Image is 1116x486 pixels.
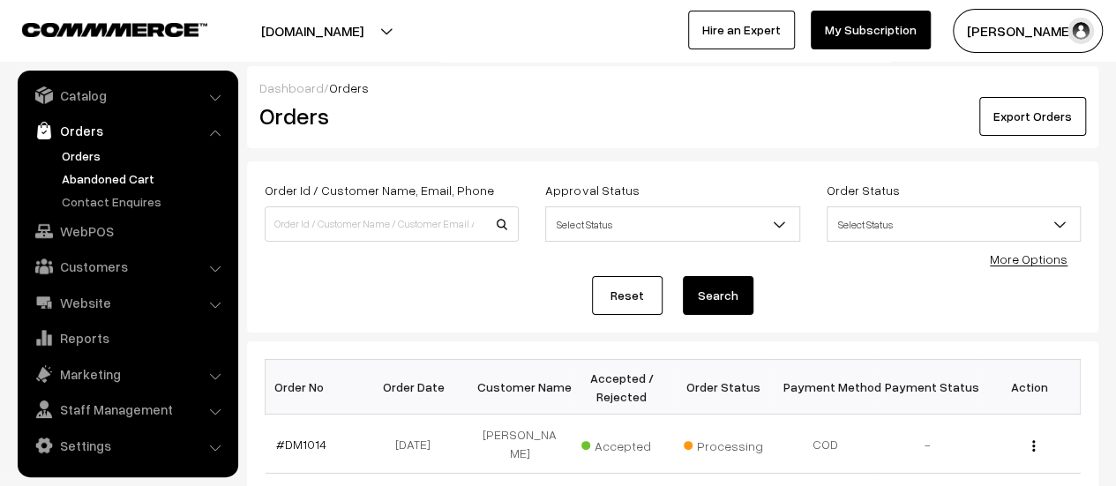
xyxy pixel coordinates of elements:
[57,192,232,211] a: Contact Enquires
[592,276,663,315] a: Reset
[22,322,232,354] a: Reports
[22,115,232,146] a: Orders
[276,437,326,452] a: #DM1014
[367,415,469,474] td: [DATE]
[978,360,1081,415] th: Action
[1067,18,1094,44] img: user
[877,360,979,415] th: Payment Status
[775,415,877,474] td: COD
[828,209,1080,240] span: Select Status
[684,432,772,455] span: Processing
[545,181,639,199] label: Approval Status
[266,360,368,415] th: Order No
[259,79,1086,97] div: /
[329,80,369,95] span: Orders
[259,80,324,95] a: Dashboard
[546,209,798,240] span: Select Status
[22,287,232,318] a: Website
[683,276,753,315] button: Search
[22,215,232,247] a: WebPOS
[469,360,572,415] th: Customer Name
[22,79,232,111] a: Catalog
[22,23,207,36] img: COMMMERCE
[57,169,232,188] a: Abandoned Cart
[581,432,670,455] span: Accepted
[367,360,469,415] th: Order Date
[1032,440,1035,452] img: Menu
[979,97,1086,136] button: Export Orders
[827,206,1081,242] span: Select Status
[688,11,795,49] a: Hire an Expert
[22,430,232,461] a: Settings
[811,11,931,49] a: My Subscription
[259,102,517,130] h2: Orders
[57,146,232,165] a: Orders
[571,360,673,415] th: Accepted / Rejected
[22,393,232,425] a: Staff Management
[827,181,900,199] label: Order Status
[22,18,176,39] a: COMMMERCE
[673,360,775,415] th: Order Status
[22,250,232,282] a: Customers
[775,360,877,415] th: Payment Method
[877,415,979,474] td: -
[545,206,799,242] span: Select Status
[265,206,519,242] input: Order Id / Customer Name / Customer Email / Customer Phone
[22,358,232,390] a: Marketing
[953,9,1103,53] button: [PERSON_NAME]
[199,9,425,53] button: [DOMAIN_NAME]
[265,181,494,199] label: Order Id / Customer Name, Email, Phone
[990,251,1067,266] a: More Options
[469,415,572,474] td: [PERSON_NAME]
